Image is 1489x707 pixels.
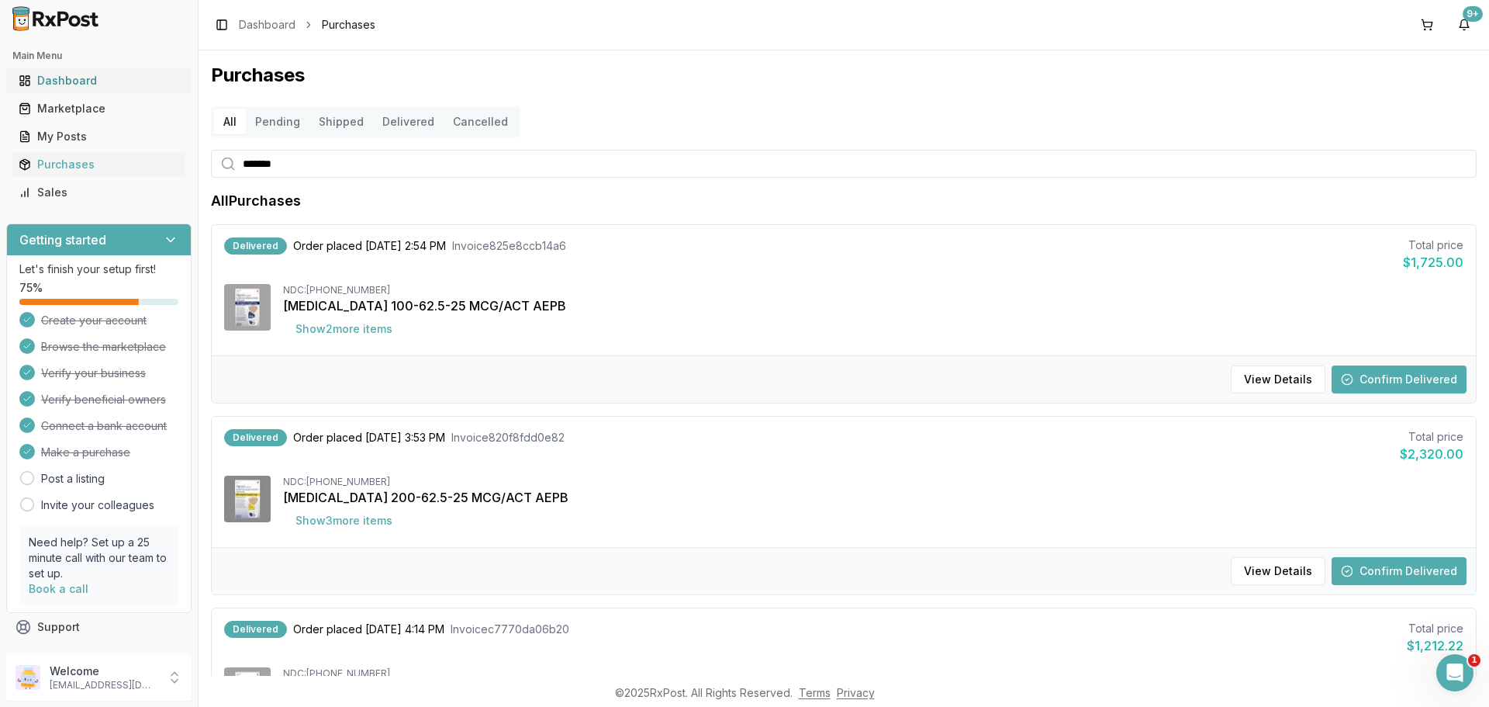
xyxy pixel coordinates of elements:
div: Sales [19,185,179,200]
h1: All Purchases [211,190,301,212]
button: Delivered [373,109,444,134]
a: Post a listing [41,471,105,487]
p: Need help? Set up a 25 minute call with our team to set up. [29,535,169,581]
div: Delivered [224,429,287,446]
button: Pending [246,109,309,134]
span: Order placed [DATE] 3:53 PM [293,430,445,445]
a: Invite your colleagues [41,497,154,513]
div: Total price [1400,429,1463,445]
button: My Posts [6,124,192,149]
button: All [214,109,246,134]
div: $2,320.00 [1400,445,1463,463]
span: Verify beneficial owners [41,392,166,407]
span: Purchases [322,17,375,33]
div: NDC: [PHONE_NUMBER] [283,476,1463,488]
div: NDC: [PHONE_NUMBER] [283,284,1463,296]
button: View Details [1231,557,1325,585]
button: Sales [6,180,192,205]
img: Trelegy Ellipta 200-62.5-25 MCG/ACT AEPB [224,476,271,522]
div: Delivered [224,237,287,255]
a: Book a call [29,582,88,595]
a: Privacy [837,686,875,699]
div: NDC: [PHONE_NUMBER] [283,667,1463,680]
div: My Posts [19,129,179,144]
p: [EMAIL_ADDRESS][DOMAIN_NAME] [50,679,157,691]
div: $1,725.00 [1403,253,1463,272]
button: Dashboard [6,68,192,93]
a: My Posts [12,123,185,151]
div: 9+ [1463,6,1483,22]
img: RxPost Logo [6,6,105,31]
span: Order placed [DATE] 4:14 PM [293,622,444,637]
h2: Main Menu [12,50,185,62]
span: Feedback [37,647,90,663]
a: Sales [12,178,185,206]
div: Total price [1403,237,1463,253]
div: [MEDICAL_DATA] 100-62.5-25 MCG/ACT AEPB [283,296,1463,315]
img: User avatar [16,665,40,690]
span: Invoice 825e8ccb14a6 [452,238,566,254]
span: 75 % [19,280,43,296]
span: Make a purchase [41,445,130,460]
button: View Details [1231,366,1325,393]
iframe: Intercom live chat [1436,654,1473,691]
span: Invoice 820f8fdd0e82 [451,430,565,445]
span: Verify your business [41,366,146,381]
button: Shipped [309,109,373,134]
span: Connect a bank account [41,418,167,434]
button: Feedback [6,641,192,669]
div: Delivered [224,621,287,638]
img: Trelegy Ellipta 100-62.5-25 MCG/ACT AEPB [224,284,271,331]
nav: breadcrumb [239,17,375,33]
a: Dashboard [239,17,295,33]
h3: Getting started [19,230,106,249]
button: Cancelled [444,109,517,134]
div: Purchases [19,157,179,172]
span: Invoice c7770da06b20 [451,622,569,637]
button: 9+ [1452,12,1477,37]
div: [MEDICAL_DATA] 200-62.5-25 MCG/ACT AEPB [283,488,1463,507]
div: Total price [1407,621,1463,636]
span: Create your account [41,313,147,328]
button: Purchases [6,152,192,177]
h1: Purchases [211,63,1477,88]
a: Terms [799,686,831,699]
span: 1 [1468,654,1480,667]
div: $1,212.22 [1407,636,1463,655]
button: Show3more items [283,507,405,535]
a: Dashboard [12,67,185,95]
button: Confirm Delivered [1332,557,1467,585]
button: Confirm Delivered [1332,366,1467,393]
div: Dashboard [19,73,179,88]
button: Marketplace [6,96,192,121]
div: Marketplace [19,101,179,116]
span: Browse the marketplace [41,339,166,355]
span: Order placed [DATE] 2:54 PM [293,238,446,254]
button: Support [6,613,192,641]
button: Show2more items [283,315,405,343]
a: Purchases [12,151,185,178]
p: Let's finish your setup first! [19,262,178,277]
a: Marketplace [12,95,185,123]
p: Welcome [50,664,157,679]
